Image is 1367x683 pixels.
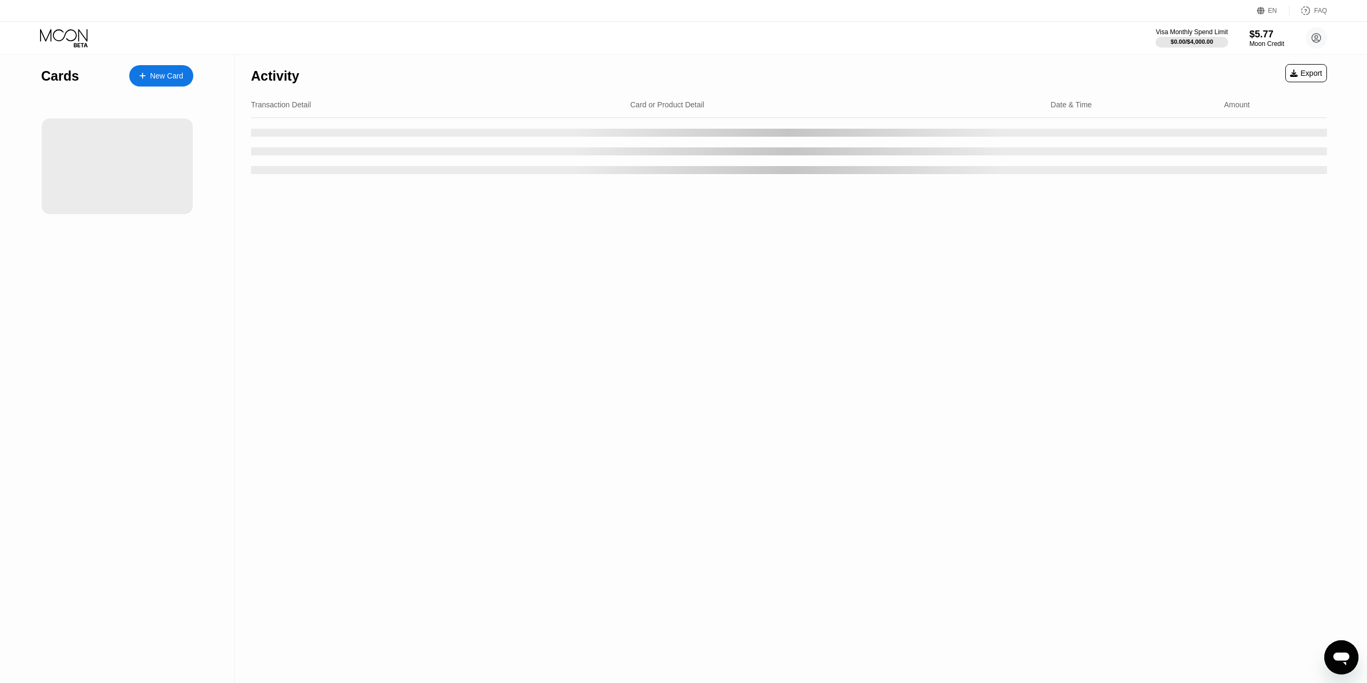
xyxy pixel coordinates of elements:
[41,68,79,84] div: Cards
[251,100,311,109] div: Transaction Detail
[1250,29,1284,40] div: $5.77
[1156,28,1228,48] div: Visa Monthly Spend Limit$0.00/$4,000.00
[150,72,183,81] div: New Card
[1170,38,1213,45] div: $0.00 / $4,000.00
[1290,5,1327,16] div: FAQ
[129,65,193,87] div: New Card
[1268,7,1277,14] div: EN
[1156,28,1228,36] div: Visa Monthly Spend Limit
[1290,69,1322,77] div: Export
[630,100,704,109] div: Card or Product Detail
[1250,40,1284,48] div: Moon Credit
[1250,29,1284,48] div: $5.77Moon Credit
[1224,100,1250,109] div: Amount
[1324,640,1358,674] iframe: Button to launch messaging window
[251,68,299,84] div: Activity
[1314,7,1327,14] div: FAQ
[1285,64,1327,82] div: Export
[1257,5,1290,16] div: EN
[1051,100,1092,109] div: Date & Time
